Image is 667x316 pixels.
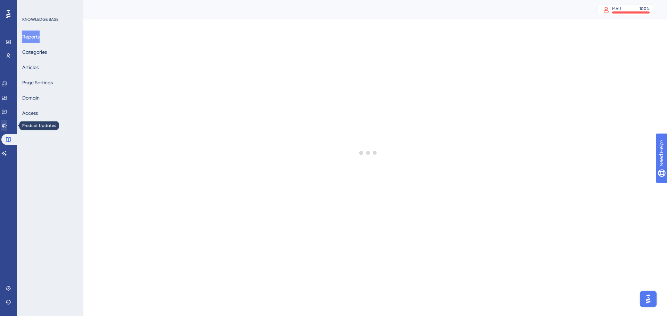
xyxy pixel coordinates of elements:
div: KNOWLEDGE BASE [22,17,58,22]
iframe: UserGuiding AI Assistant Launcher [638,289,659,309]
span: Need Help? [16,2,43,10]
div: 100 % [640,6,650,11]
button: Access [22,107,38,119]
button: Articles [22,61,39,74]
button: Page Settings [22,76,53,89]
button: Reports [22,31,40,43]
button: Categories [22,46,47,58]
div: MAU [612,6,621,11]
button: Domain [22,92,40,104]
